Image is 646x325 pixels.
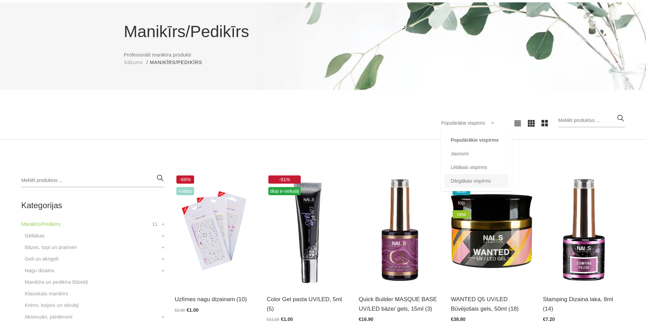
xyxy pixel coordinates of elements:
[25,243,77,251] a: Bāzes, topi un praimeri
[187,307,199,313] span: €1.00
[444,133,508,147] li: Populārākie vispirms
[543,295,625,313] a: Stamping Dizaina laka, 8ml (14)
[25,290,68,298] a: Klasiskais manikīrs
[119,19,527,66] div: Profesionāli manikīra produkti
[359,316,374,322] span: €16.90
[444,160,508,174] li: Lētākais vispirms
[161,220,164,228] a: +
[451,295,533,313] a: WANTED Q5 UV/LED Būvējošais gels, 50ml (18)
[359,295,441,313] a: Quick Builder MASQUE BASE UV/LED bāze/ gels, 15ml (3)
[267,295,348,313] a: Color Gel pasta UV/LED, 5ml (5)
[161,313,164,321] a: +
[25,301,78,309] a: Krēmi, losjoni un skrubji
[267,317,279,322] span: €11.20
[25,313,72,321] a: Aksesuāri, piederumi
[124,19,522,44] h1: Manikīrs/Pedikīrs
[558,114,625,127] input: Meklēt produktus ...
[161,266,164,275] a: +
[161,243,164,251] a: +
[25,232,44,240] a: Gēllakas
[161,255,164,263] a: +
[175,295,256,304] a: Uzlīmes nagu dizainam (10)
[441,120,485,126] span: Populārākie vispirms
[359,174,441,286] img: Quick Masque base – viegli maskējoša bāze/gels. Šī bāze/gels ir unikāls produkts ar daudz izmanto...
[444,174,508,188] li: Dārgākais vispirms
[451,316,466,322] span: €38.80
[543,174,625,286] img: Intensīvi pigmentēta zīmoglaka, kas paredzēta zīmogmākslas dizaina veidošanai. Profesionāls rezul...
[543,316,555,322] span: €7.20
[25,255,58,263] a: Geli un akrigeli
[161,232,164,240] a: +
[175,308,185,313] span: €2.90
[451,174,533,286] img: Gels WANTED NAILS cosmetics tehniķu komanda ir radījusi gelu, kas ilgi jau ir katra meistara mekl...
[453,187,470,195] span: wow
[267,174,348,286] img: Daudzfunkcionāla pigmentēta dizaina pasta, ar kuras palīdzību iespējams zīmēt “one stroke” un “žo...
[150,59,209,66] li: Manikīrs/Pedikīrs
[176,187,194,195] span: +Video
[124,60,143,65] span: Sākums
[453,199,470,207] span: top
[21,201,164,210] h2: Kategorijas
[444,147,508,160] li: Jaunumi
[124,59,143,66] a: Sākums
[268,187,301,195] span: tikai e-veikalā
[175,174,256,286] img: Profesionālās dizaina uzlīmes nagiem...
[25,278,88,286] a: Manikīra un pedikīra līdzekļi
[152,220,158,228] span: 11
[176,175,194,184] span: -66%
[268,175,301,184] span: -91%
[21,174,164,187] input: Meklēt produktus ...
[453,210,470,218] span: new
[21,220,60,228] a: Manikīrs/Pedikīrs
[25,266,54,275] a: Nagu dizains
[281,316,293,322] span: €1.00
